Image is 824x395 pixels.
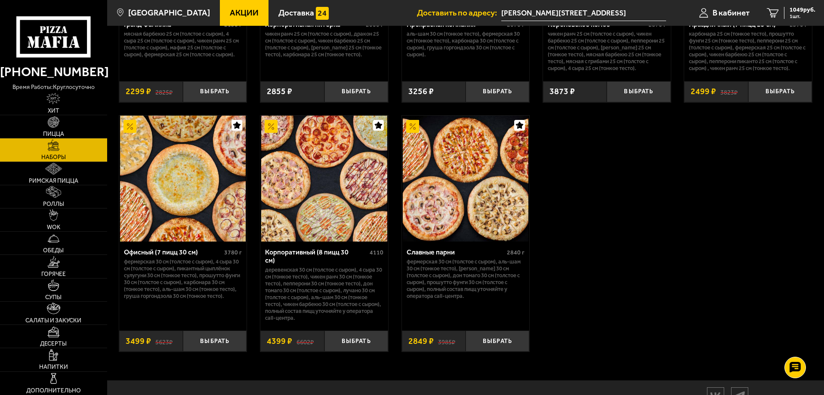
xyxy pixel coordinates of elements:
span: Напитки [39,364,68,370]
img: Акционный [265,120,278,133]
div: Корпоративный (8 пицц 30 см) [265,248,367,264]
s: 5623 ₽ [155,337,173,346]
span: 4110 [370,249,383,256]
input: Ваш адрес доставки [501,5,666,21]
span: Пушкин, Павловское шоссе, 97 [501,5,666,21]
span: 3256 ₽ [408,87,434,96]
span: 1 шт. [790,14,815,19]
span: Горячее [41,271,66,277]
span: Роллы [43,201,64,207]
span: Обеды [43,248,64,254]
span: В кабинет [713,9,750,17]
span: 2840 г [507,249,525,256]
span: 3873 ₽ [549,87,575,96]
span: Римская пицца [29,178,78,184]
s: 3823 ₽ [720,87,738,96]
div: Офисный (7 пицц 30 см) [124,248,222,256]
span: Наборы [41,154,66,160]
button: Выбрать [466,331,529,352]
img: Славные парни [403,116,528,241]
p: Чикен Ранч 25 см (толстое с сыром), Дракон 25 см (толстое с сыром), Чикен Барбекю 25 см (толстое ... [265,31,383,58]
span: WOK [47,224,60,230]
button: Выбрать [748,81,812,102]
span: Десерты [40,341,67,347]
span: Супы [45,294,62,300]
span: [GEOGRAPHIC_DATA] [128,9,210,17]
p: Деревенская 30 см (толстое с сыром), 4 сыра 30 см (тонкое тесто), Чикен Ранч 30 см (тонкое тесто)... [265,266,383,322]
button: Выбрать [607,81,670,102]
a: АкционныйОфисный (7 пицц 30 см) [119,116,247,241]
span: 4399 ₽ [267,337,292,346]
button: Выбрать [466,81,529,102]
s: 2825 ₽ [155,87,173,96]
p: Фермерская 30 см (толстое с сыром), 4 сыра 30 см (толстое с сыром), Пикантный цыплёнок сулугуни 3... [124,258,242,300]
s: 3985 ₽ [438,337,455,346]
span: Акции [230,9,259,17]
span: Хит [48,108,59,114]
span: 1049 руб. [790,7,815,13]
button: Выбрать [324,331,388,352]
img: 15daf4d41897b9f0e9f617042186c801.svg [316,7,329,20]
p: Мясная Барбекю 25 см (толстое с сыром), 4 сыра 25 см (толстое с сыром), Чикен Ранч 25 см (толстое... [124,31,242,58]
img: Акционный [123,120,136,133]
span: Доставка [278,9,314,17]
p: Аль-Шам 30 см (тонкое тесто), Фермерская 30 см (тонкое тесто), Карбонара 30 см (толстое с сыром),... [407,31,525,58]
span: 2499 ₽ [691,87,716,96]
p: Фермерская 30 см (толстое с сыром), Аль-Шам 30 см (тонкое тесто), [PERSON_NAME] 30 см (толстое с ... [407,258,525,300]
span: Салаты и закуски [25,318,81,324]
s: 6602 ₽ [296,337,314,346]
p: Чикен Ранч 25 см (толстое с сыром), Чикен Барбекю 25 см (толстое с сыром), Пепперони 25 см (толст... [548,31,666,72]
span: Дополнительно [26,388,81,394]
button: Выбрать [183,331,247,352]
img: Акционный [406,120,419,133]
span: Пицца [43,131,64,137]
a: АкционныйКорпоративный (8 пицц 30 см) [260,116,388,241]
span: 3499 ₽ [126,337,151,346]
img: Корпоративный (8 пицц 30 см) [261,116,387,241]
img: Офисный (7 пицц 30 см) [120,116,246,241]
span: 2855 ₽ [267,87,292,96]
button: Выбрать [183,81,247,102]
button: Выбрать [324,81,388,102]
span: 2849 ₽ [408,337,434,346]
p: Карбонара 25 см (тонкое тесто), Прошутто Фунги 25 см (тонкое тесто), Пепперони 25 см (толстое с с... [689,31,807,72]
span: 2299 ₽ [126,87,151,96]
span: 3780 г [224,249,242,256]
a: АкционныйСлавные парни [402,116,530,241]
div: Славные парни [407,248,505,256]
span: Доставить по адресу: [417,9,501,17]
